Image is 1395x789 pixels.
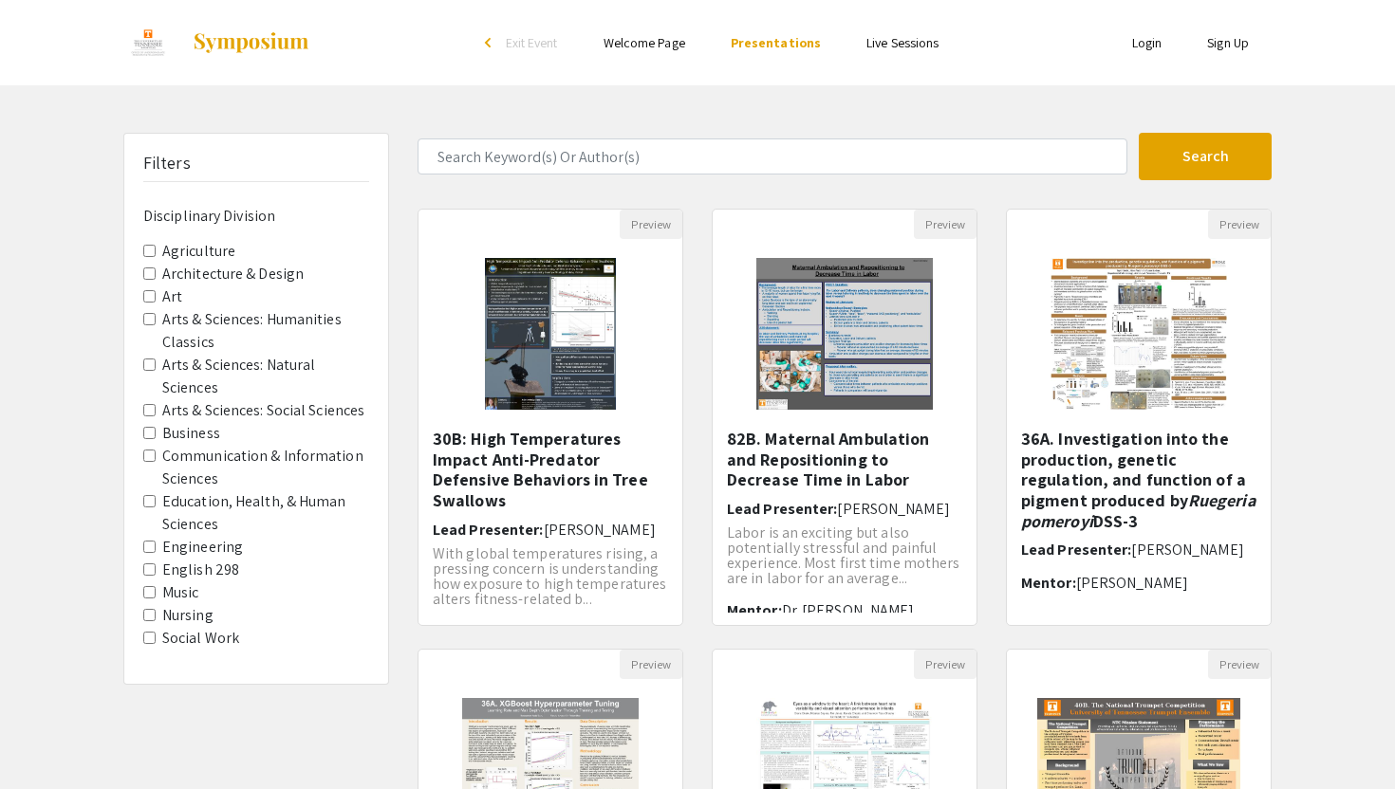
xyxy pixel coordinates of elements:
div: Open Presentation <p>36A. Investigation into the production, genetic regulation, and function of ... [1006,209,1272,626]
span: [PERSON_NAME] [837,499,949,519]
label: Arts & Sciences: Natural Sciences [162,354,369,399]
a: Welcome Page [604,34,685,51]
h5: 82B. Maternal Ambulation and Repositioning to Decrease Time in Labor [727,429,962,490]
img: <p>36A. Investigation into the production, genetic regulation, and function of a pigment produced... [1032,239,1247,429]
em: Ruegeria pomeroyi [1021,489,1255,532]
button: Preview [914,650,976,679]
div: Open Presentation <p>30B: High Temperatures Impact Anti-Predator Defensive Behaviors in Tree Swal... [418,209,683,626]
label: English 298 [162,559,239,581]
label: Arts & Sciences: Social Sciences [162,399,364,422]
img: <p>30B: High Temperatures Impact Anti-Predator Defensive Behaviors in Tree Swallows</p> [466,239,634,429]
button: Preview [1208,650,1271,679]
button: Search [1139,133,1272,180]
h6: Lead Presenter: [433,521,668,539]
h5: 36A. Investigation into the production, genetic regulation, and function of a pigment produced by... [1021,429,1256,531]
div: arrow_back_ios [485,37,496,48]
img: <p>82B. Maternal Ambulation and Repositioning to Decrease Time in Labor</p> [737,239,953,429]
label: Agriculture [162,240,235,263]
span: [PERSON_NAME] [544,520,656,540]
span: Dr. [PERSON_NAME] [782,600,915,620]
a: Presentations [731,34,821,51]
h6: Lead Presenter: [727,500,962,518]
label: Architecture & Design [162,263,304,285]
label: Education, Health, & Human Sciences [162,490,369,536]
label: Music [162,581,199,604]
p: Labor is an exciting but also potentially stressful and painful experience. Most first time mothe... [727,525,962,586]
button: Preview [620,650,682,679]
h5: 30B: High Temperatures Impact Anti-Predator Defensive Behaviors in Tree Swallows [433,429,668,510]
h6: Lead Presenter: [1021,541,1256,559]
label: Engineering [162,536,243,559]
label: Communication & Information Sciences [162,445,369,490]
h6: Disciplinary Division [143,207,369,225]
label: Nursing [162,604,214,627]
span: [PERSON_NAME] [1076,573,1188,593]
button: Preview [914,210,976,239]
span: [PERSON_NAME] [1131,540,1243,560]
label: Business [162,422,220,445]
div: Open Presentation <p>82B. Maternal Ambulation and Repositioning to Decrease Time in Labor</p> [712,209,977,626]
label: Arts & Sciences: Humanities Classics [162,308,369,354]
button: Preview [1208,210,1271,239]
img: EUReCA 2024 [123,19,173,66]
span: Exit Event [506,34,558,51]
img: Symposium by ForagerOne [192,31,310,54]
a: Sign Up [1207,34,1249,51]
button: Preview [620,210,682,239]
p: With global temperatures rising, a pressing concern is understanding how exposure to high tempera... [433,546,668,607]
a: EUReCA 2024 [123,19,310,66]
label: Art [162,285,182,308]
h5: Filters [143,153,191,174]
a: Live Sessions [866,34,939,51]
a: Login [1132,34,1162,51]
input: Search Keyword(s) Or Author(s) [418,138,1127,174]
span: Mentor: [727,600,782,620]
span: Mentor: [1021,573,1076,593]
label: Social Work [162,627,239,650]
